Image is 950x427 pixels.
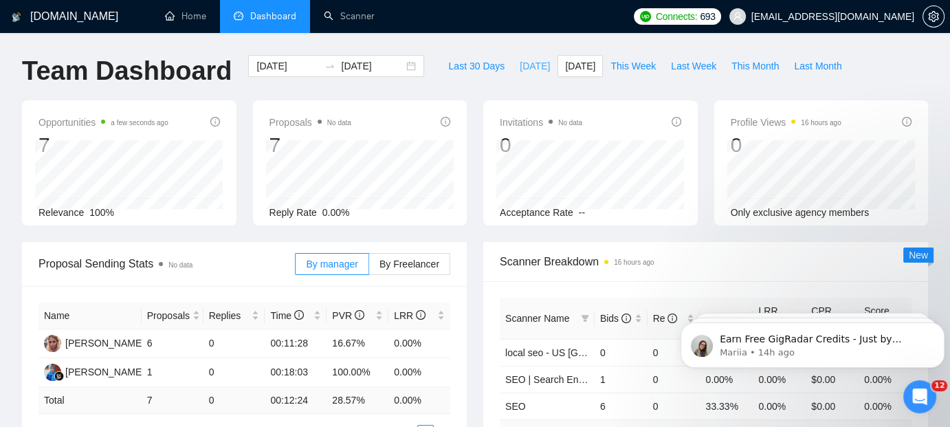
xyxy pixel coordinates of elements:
span: Proposals [147,308,190,323]
td: 0.00% [388,329,450,358]
button: This Month [724,55,786,77]
button: Last Week [663,55,724,77]
span: Only exclusive agency members [731,207,870,218]
span: No data [327,119,351,127]
td: 0.00% [388,358,450,387]
img: gigradar-bm.png [54,371,64,381]
span: No data [558,119,582,127]
span: Last Month [794,58,841,74]
button: [DATE] [557,55,603,77]
th: Name [38,303,142,329]
a: SEO [505,401,526,412]
span: PVR [332,310,364,321]
span: setting [923,11,944,22]
button: setting [923,6,945,28]
td: 0.00 % [388,387,450,414]
td: 0 [648,366,700,393]
a: local seo - US [GEOGRAPHIC_DATA] [505,347,668,358]
td: 0 [203,387,265,414]
iframe: Intercom live chat [903,380,936,413]
a: homeHome [165,10,206,22]
span: Replies [209,308,250,323]
span: Re [653,313,678,324]
td: 00:18:03 [265,358,327,387]
span: Acceptance Rate [500,207,573,218]
span: [DATE] [565,58,595,74]
img: logo [12,6,21,28]
button: This Week [603,55,663,77]
span: user [733,12,742,21]
span: 693 [700,9,715,24]
time: a few seconds ago [111,119,168,127]
span: info-circle [210,117,220,127]
span: info-circle [294,310,304,320]
span: [DATE] [520,58,550,74]
h1: Team Dashboard [22,55,232,87]
span: info-circle [902,117,912,127]
input: End date [341,58,404,74]
span: info-circle [667,314,677,323]
span: No data [168,261,192,269]
td: 1 [595,366,648,393]
span: info-circle [441,117,450,127]
span: Bids [600,313,631,324]
span: This Month [731,58,779,74]
a: SEO | Search Engine [505,374,597,385]
span: 0.00% [322,207,350,218]
div: 0 [731,132,841,158]
span: By manager [306,259,357,270]
span: Last 30 Days [448,58,505,74]
time: 16 hours ago [801,119,841,127]
a: searchScanner [324,10,375,22]
span: Opportunities [38,114,168,131]
button: Last 30 Days [441,55,512,77]
input: Start date [256,58,319,74]
a: EN[PERSON_NAME] [44,366,144,377]
span: LRR [394,310,426,321]
a: KG[PERSON_NAME] [44,337,144,348]
td: 00:12:24 [265,387,327,414]
span: swap-right [324,61,335,72]
td: 28.57 % [327,387,388,414]
span: New [909,250,928,261]
span: By Freelancer [379,259,439,270]
span: info-circle [672,117,681,127]
td: 1 [142,358,203,387]
td: 0 [203,329,265,358]
span: 12 [931,380,947,391]
span: 100% [89,207,114,218]
img: KG [44,335,61,352]
span: dashboard [234,11,243,21]
span: Scanner Name [505,313,569,324]
span: Dashboard [250,10,296,22]
time: 16 hours ago [614,259,654,266]
span: filter [581,314,589,322]
td: 0 [648,393,700,419]
span: Scanner Breakdown [500,253,912,270]
span: Time [270,310,303,321]
span: Connects: [656,9,697,24]
td: 33.33% [700,393,753,419]
div: 0 [500,132,582,158]
td: 0.00% [753,393,806,419]
td: 00:11:28 [265,329,327,358]
img: upwork-logo.png [640,11,651,22]
span: info-circle [621,314,631,323]
td: 6 [595,393,648,419]
td: $0.00 [806,393,859,419]
td: 16.67% [327,329,388,358]
span: to [324,61,335,72]
td: 0 [648,339,700,366]
th: Replies [203,303,265,329]
span: Proposals [269,114,351,131]
img: EN [44,364,61,381]
td: 100.00% [327,358,388,387]
span: Last Week [671,58,716,74]
a: setting [923,11,945,22]
td: 6 [142,329,203,358]
iframe: Intercom notifications message [675,294,950,390]
span: Proposal Sending Stats [38,255,295,272]
button: Last Month [786,55,849,77]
